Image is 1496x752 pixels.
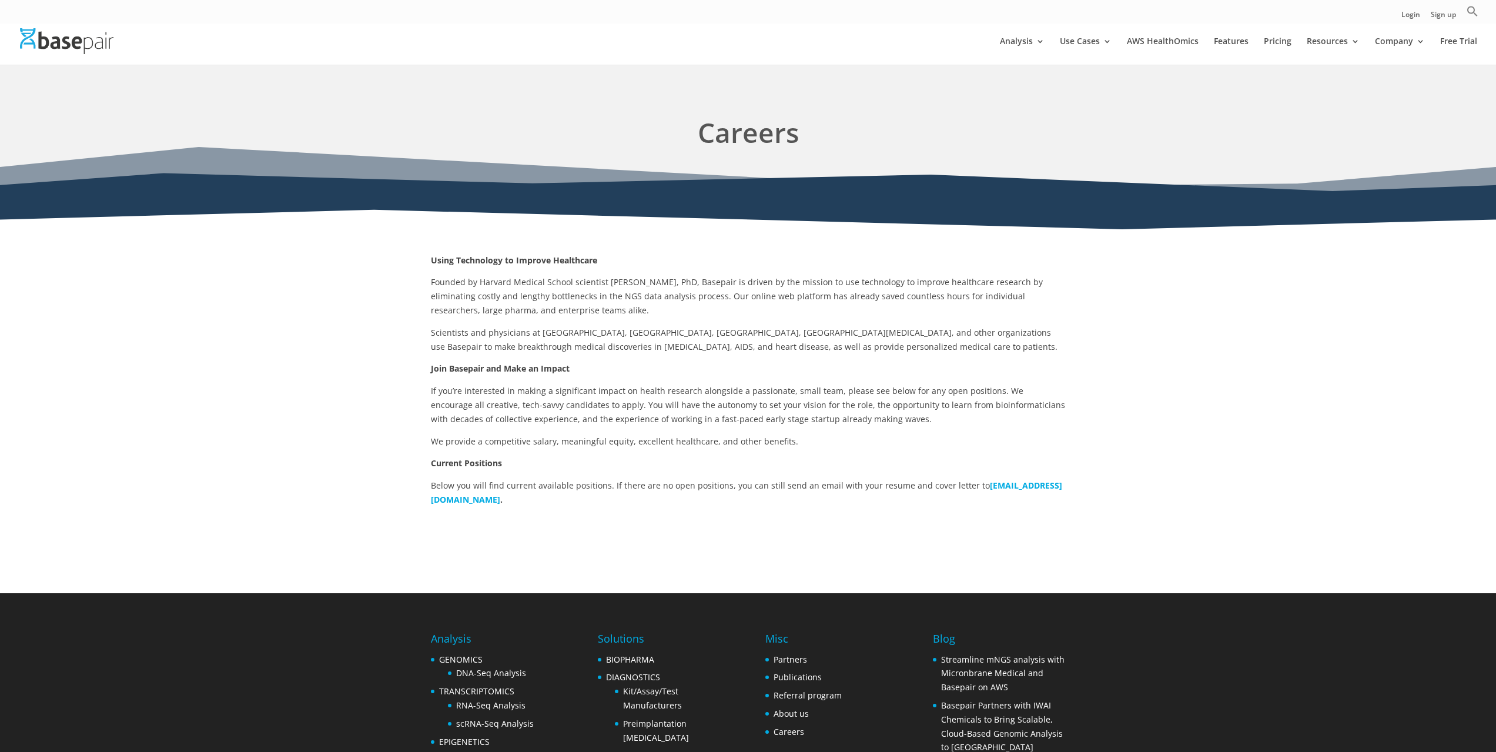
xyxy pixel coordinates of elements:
[431,276,1043,316] span: Founded by Harvard Medical School scientist [PERSON_NAME], PhD, Basepair is driven by the mission...
[431,327,1057,352] span: Scientists and physicians at [GEOGRAPHIC_DATA], [GEOGRAPHIC_DATA], [GEOGRAPHIC_DATA], [GEOGRAPHIC...
[933,631,1065,652] h4: Blog
[1264,37,1291,65] a: Pricing
[765,631,842,652] h4: Misc
[20,28,113,54] img: Basepair
[1467,5,1478,17] svg: Search
[439,654,483,665] a: GENOMICS
[431,436,798,447] span: We provide a competitive salary, meaningful equity, excellent healthcare, and other benefits.
[1000,37,1045,65] a: Analysis
[1060,37,1112,65] a: Use Cases
[774,671,822,683] a: Publications
[774,654,807,665] a: Partners
[456,667,526,679] a: DNA-Seq Analysis
[941,654,1065,693] a: Streamline mNGS analysis with Micronbrane Medical and Basepair on AWS
[439,736,490,747] a: EPIGENETICS
[1307,37,1360,65] a: Resources
[774,708,809,719] a: About us
[431,385,1065,425] span: If you’re interested in making a significant impact on health research alongside a passionate, sm...
[606,654,654,665] a: BIOPHARMA
[431,457,502,469] strong: Current Positions
[1375,37,1425,65] a: Company
[598,631,730,652] h4: Solutions
[431,113,1066,158] h1: Careers
[456,700,526,711] a: RNA-Seq Analysis
[774,726,804,737] a: Careers
[500,494,503,505] b: .
[774,690,842,701] a: Referral program
[431,631,553,652] h4: Analysis
[1440,37,1477,65] a: Free Trial
[431,479,1066,507] p: Below you will find current available positions. If there are no open positions, you can still se...
[456,718,534,729] a: scRNA-Seq Analysis
[623,686,682,711] a: Kit/Assay/Test Manufacturers
[1214,37,1249,65] a: Features
[1401,11,1420,24] a: Login
[431,255,597,266] strong: Using Technology to Improve Healthcare
[606,671,660,683] a: DIAGNOSTICS
[1127,37,1199,65] a: AWS HealthOmics
[1467,5,1478,24] a: Search Icon Link
[439,686,514,697] a: TRANSCRIPTOMICS
[623,718,689,743] a: Preimplantation [MEDICAL_DATA]
[1431,11,1456,24] a: Sign up
[431,363,570,374] strong: Join Basepair and Make an Impact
